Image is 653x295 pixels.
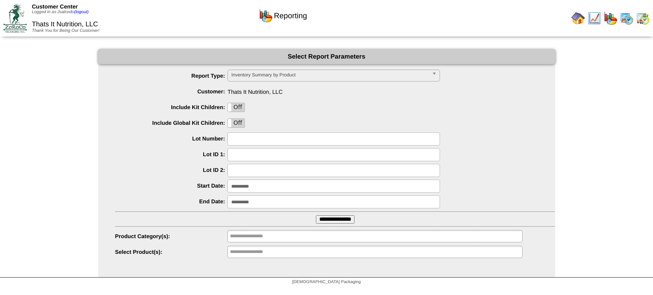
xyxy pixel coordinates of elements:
[231,70,429,80] span: Inventory Summary by Product
[620,11,633,25] img: calendarprod.gif
[274,11,307,20] span: Reporting
[115,198,228,205] label: End Date:
[115,167,228,173] label: Lot ID 2:
[259,9,273,22] img: graph.gif
[227,118,245,128] div: OnOff
[227,103,245,112] div: OnOff
[636,11,650,25] img: calendarinout.gif
[115,183,228,189] label: Start Date:
[292,280,361,284] span: [DEMOGRAPHIC_DATA] Packaging
[32,10,88,14] span: Logged in as Jsalcedo
[228,119,244,127] label: Off
[588,11,601,25] img: line_graph.gif
[115,73,228,79] label: Report Type:
[228,103,244,112] label: Off
[32,28,99,33] span: Thank You for Being Our Customer!
[32,3,78,10] span: Customer Center
[604,11,617,25] img: graph.gif
[98,49,555,64] div: Select Report Parameters
[115,85,555,95] span: Thats It Nutrition, LLC
[115,249,228,255] label: Select Product(s):
[115,233,228,239] label: Product Category(s):
[571,11,585,25] img: home.gif
[115,120,228,126] label: Include Global Kit Children:
[115,135,228,142] label: Lot Number:
[32,21,98,28] span: Thats It Nutrition, LLC
[74,10,88,14] a: (logout)
[3,4,27,32] img: ZoRoCo_Logo(Green%26Foil)%20jpg.webp
[115,88,228,95] label: Customer:
[115,151,228,157] label: Lot ID 1:
[115,104,228,110] label: Include Kit Children:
